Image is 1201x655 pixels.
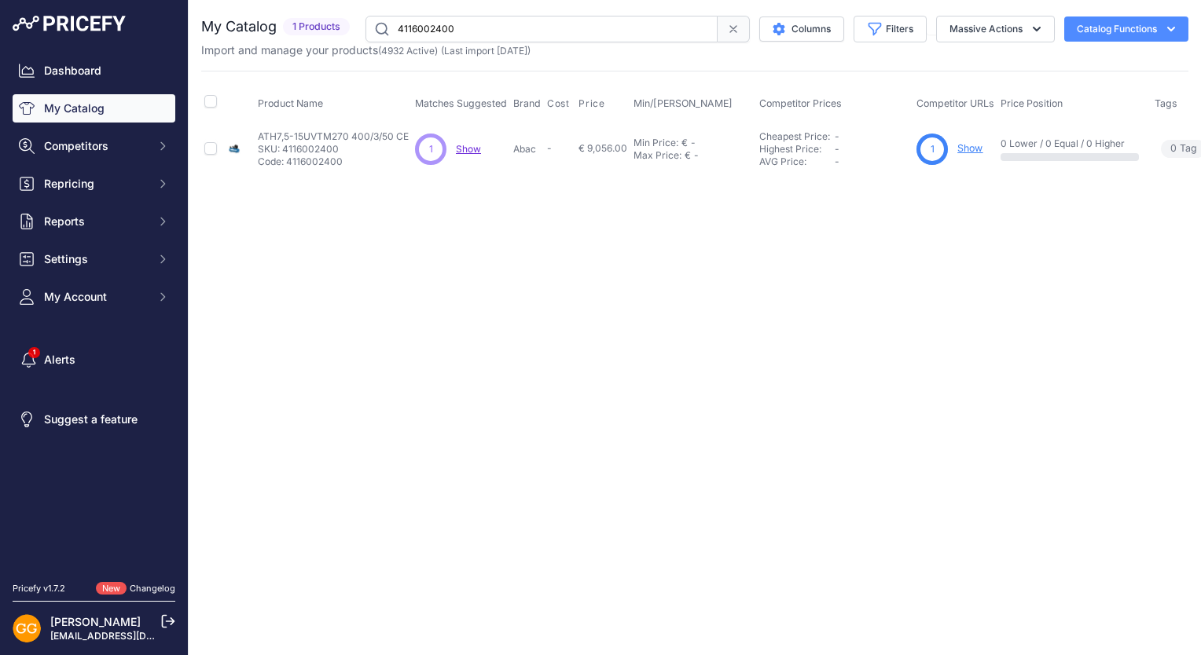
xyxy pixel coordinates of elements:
button: Repricing [13,170,175,198]
a: Changelog [130,583,175,594]
span: 0 [1170,141,1177,156]
span: Matches Suggested [415,97,507,109]
span: My Account [44,289,147,305]
div: Max Price: [634,149,681,162]
span: Cost [547,97,569,110]
span: - [835,130,839,142]
span: - [835,143,839,155]
p: 0 Lower / 0 Equal / 0 Higher [1001,137,1139,150]
p: ATH7,5-15UVTM270 400/3/50 CE [258,130,409,143]
span: Competitor Prices [759,97,842,109]
p: SKU: 4116002400 [258,143,409,156]
button: Price [578,97,608,110]
span: Product Name [258,97,323,109]
div: € [681,137,688,149]
button: Competitors [13,132,175,160]
a: [PERSON_NAME] [50,615,141,628]
div: Pricefy v1.7.2 [13,582,65,595]
span: Min/[PERSON_NAME] [634,97,733,109]
button: Reports [13,207,175,236]
button: Settings [13,245,175,273]
span: Tags [1155,97,1177,109]
span: - [835,156,839,167]
div: Min Price: [634,137,678,149]
span: Reports [44,214,147,229]
span: € 9,056.00 [578,142,627,154]
div: - [688,137,696,149]
span: - [547,142,552,154]
button: Catalog Functions [1064,16,1188,42]
div: Highest Price: [759,143,835,156]
span: Competitor URLs [916,97,994,109]
span: Settings [44,251,147,267]
div: - [691,149,699,162]
a: Show [456,143,481,155]
button: Filters [854,16,927,42]
a: Alerts [13,346,175,374]
button: Cost [547,97,572,110]
button: Massive Actions [936,16,1055,42]
span: 1 [429,142,433,156]
span: Competitors [44,138,147,154]
span: 1 [931,142,935,156]
span: Price Position [1001,97,1063,109]
span: Price [578,97,604,110]
a: Show [957,142,982,154]
span: Brand [513,97,541,109]
p: Code: 4116002400 [258,156,409,168]
img: Pricefy Logo [13,16,126,31]
span: Repricing [44,176,147,192]
span: New [96,582,127,595]
div: AVG Price: [759,156,835,168]
a: Suggest a feature [13,405,175,434]
p: Abac [513,143,541,156]
a: 4932 Active [381,45,435,57]
p: Import and manage your products [201,42,531,58]
button: Columns [759,16,844,42]
button: My Account [13,283,175,311]
a: My Catalog [13,94,175,123]
div: € [685,149,691,162]
span: ( ) [378,45,438,57]
a: Dashboard [13,57,175,85]
nav: Sidebar [13,57,175,563]
a: [EMAIL_ADDRESS][DOMAIN_NAME] [50,630,215,642]
span: 1 Products [283,18,350,36]
span: (Last import [DATE]) [441,45,531,57]
a: Cheapest Price: [759,130,830,142]
h2: My Catalog [201,16,277,38]
input: Search [365,16,718,42]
